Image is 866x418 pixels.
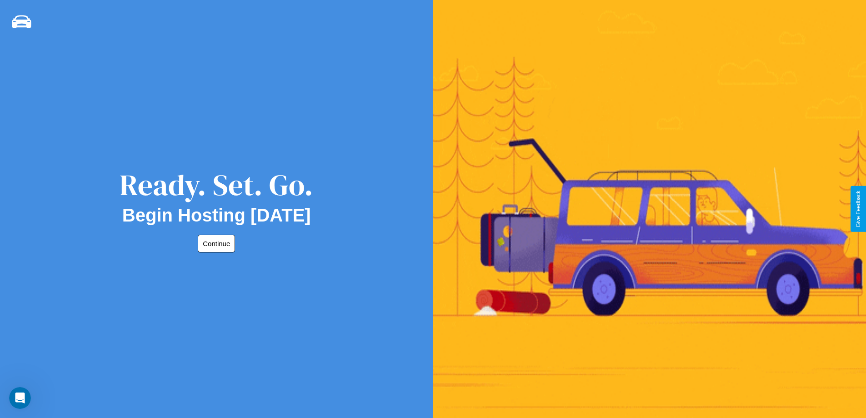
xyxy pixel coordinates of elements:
iframe: Intercom live chat [9,387,31,409]
h2: Begin Hosting [DATE] [122,205,311,226]
button: Continue [198,235,235,252]
div: Ready. Set. Go. [120,165,313,205]
div: Give Feedback [855,191,861,227]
